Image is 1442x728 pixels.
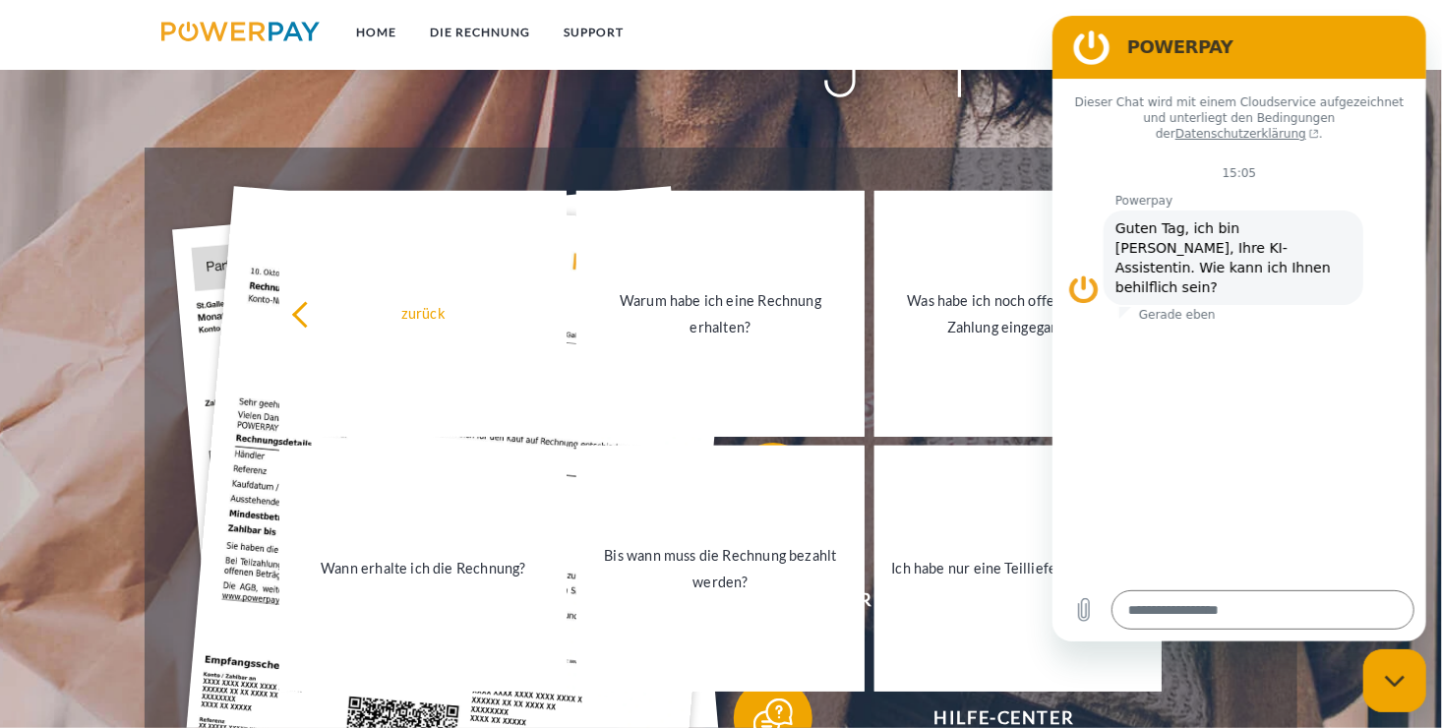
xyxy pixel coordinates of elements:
div: Bis wann muss die Rechnung bezahlt werden? [588,542,852,595]
img: logo-powerpay.svg [161,22,320,41]
iframe: Messaging-Fenster [1052,16,1426,641]
a: agb [1179,15,1240,50]
a: Home [340,15,414,50]
div: Warum habe ich eine Rechnung erhalten? [588,287,852,340]
iframe: Schaltfläche zum Öffnen des Messaging-Fensters; Konversation läuft [1363,649,1426,712]
a: SUPPORT [548,15,641,50]
a: DIE RECHNUNG [414,15,548,50]
div: zurück [291,301,555,328]
div: Was habe ich noch offen, ist meine Zahlung eingegangen? [886,287,1150,340]
a: Was habe ich noch offen, ist meine Zahlung eingegangen? [874,191,1162,437]
div: Wann erhalte ich die Rechnung? [291,556,555,582]
div: Ich habe nur eine Teillieferung erhalten [886,556,1150,582]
